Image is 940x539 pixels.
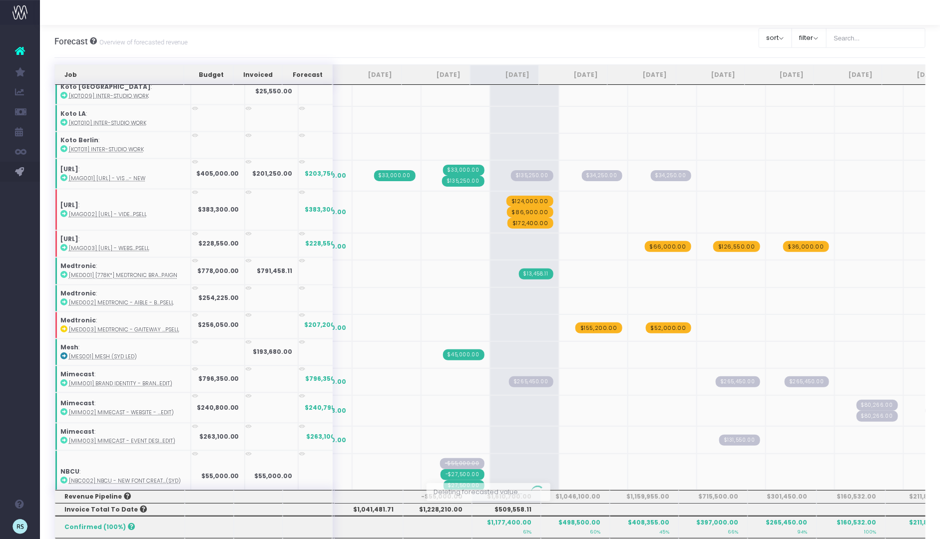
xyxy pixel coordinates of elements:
[12,519,27,534] img: images/default_profile_image.png
[759,28,792,48] button: sort
[427,483,530,501] span: Deleting forecasted value...
[792,28,827,48] button: filter
[826,28,926,48] input: Search...
[54,36,88,46] span: Forecast
[97,36,188,46] small: Overview of forecasted revenue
